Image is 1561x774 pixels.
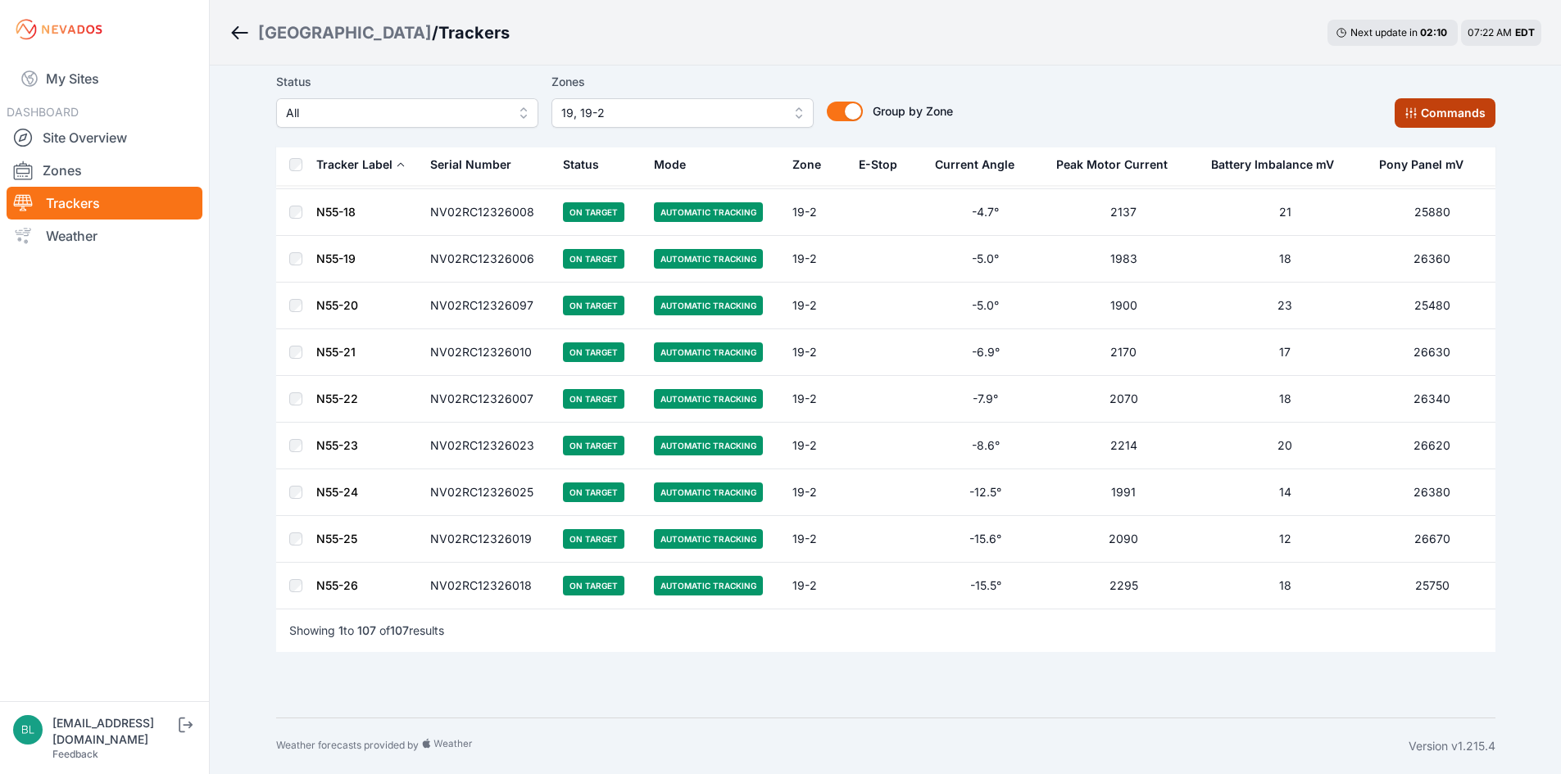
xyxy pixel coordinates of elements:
a: N55-21 [316,345,356,359]
td: 2295 [1046,563,1201,609]
button: Battery Imbalance mV [1211,145,1347,184]
a: N55-23 [316,438,358,452]
span: Automatic Tracking [654,529,763,549]
span: Group by Zone [873,104,953,118]
td: -8.6° [925,423,1046,469]
span: On Target [563,576,624,595]
td: 19-2 [783,376,849,423]
button: Status [563,145,612,184]
span: 07:22 AM [1468,26,1512,38]
td: 19-2 [783,236,849,283]
div: Current Angle [935,156,1014,173]
td: 26630 [1369,329,1495,376]
span: All [286,103,506,123]
td: -15.6° [925,516,1046,563]
td: 18 [1201,376,1368,423]
td: 1991 [1046,469,1201,516]
td: 19-2 [783,516,849,563]
td: 1900 [1046,283,1201,329]
td: NV02RC12326008 [420,189,554,236]
a: My Sites [7,59,202,98]
span: 1 [338,623,343,637]
button: Mode [654,145,699,184]
a: Zones [7,154,202,187]
button: 19, 19-2 [551,98,814,128]
img: blippencott@invenergy.com [13,715,43,745]
td: 21 [1201,189,1368,236]
div: Peak Motor Current [1056,156,1168,173]
td: 25880 [1369,189,1495,236]
button: Peak Motor Current [1056,145,1181,184]
button: Serial Number [430,145,524,184]
span: On Target [563,342,624,362]
label: Status [276,72,538,92]
button: Tracker Label [316,145,406,184]
a: N55-25 [316,532,357,545]
td: 26340 [1369,376,1495,423]
button: Commands [1395,98,1495,128]
td: NV02RC12326006 [420,236,554,283]
td: 17 [1201,329,1368,376]
td: 19-2 [783,423,849,469]
span: On Target [563,249,624,269]
div: E-Stop [859,156,897,173]
span: DASHBOARD [7,105,79,119]
td: -5.0° [925,236,1046,283]
td: -7.9° [925,376,1046,423]
span: Automatic Tracking [654,296,763,315]
a: Feedback [52,748,98,760]
img: Nevados [13,16,105,43]
span: On Target [563,202,624,222]
span: Next update in [1350,26,1418,38]
span: 107 [357,623,376,637]
a: N55-22 [316,392,358,405]
button: E-Stop [859,145,910,184]
span: Automatic Tracking [654,389,763,409]
span: 107 [390,623,409,637]
td: 14 [1201,469,1368,516]
button: Zone [792,145,834,184]
td: NV02RC12326097 [420,283,554,329]
div: Serial Number [430,156,511,173]
td: 19-2 [783,189,849,236]
a: Weather [7,220,202,252]
td: 19-2 [783,283,849,329]
td: 20 [1201,423,1368,469]
span: On Target [563,436,624,455]
div: [EMAIL_ADDRESS][DOMAIN_NAME] [52,715,175,748]
h3: Trackers [438,21,510,44]
span: Automatic Tracking [654,482,763,502]
a: [GEOGRAPHIC_DATA] [258,21,432,44]
td: NV02RC12326007 [420,376,554,423]
td: 12 [1201,516,1368,563]
span: Automatic Tracking [654,249,763,269]
td: 18 [1201,563,1368,609]
td: 26360 [1369,236,1495,283]
td: NV02RC12326023 [420,423,554,469]
span: Automatic Tracking [654,576,763,595]
td: NV02RC12326018 [420,563,554,609]
td: 23 [1201,283,1368,329]
td: -12.5° [925,469,1046,516]
span: EDT [1515,26,1535,38]
a: Site Overview [7,121,202,154]
div: Battery Imbalance mV [1211,156,1334,173]
div: Mode [654,156,686,173]
td: 26380 [1369,469,1495,516]
td: 19-2 [783,329,849,376]
label: Zones [551,72,814,92]
td: -6.9° [925,329,1046,376]
td: NV02RC12326019 [420,516,554,563]
td: 2070 [1046,376,1201,423]
button: Current Angle [935,145,1028,184]
a: N55-24 [316,485,358,499]
button: All [276,98,538,128]
td: 26670 [1369,516,1495,563]
div: Status [563,156,599,173]
a: N55-18 [316,205,356,219]
nav: Breadcrumb [229,11,510,54]
td: NV02RC12326010 [420,329,554,376]
td: 2090 [1046,516,1201,563]
span: On Target [563,529,624,549]
div: 02 : 10 [1420,26,1450,39]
